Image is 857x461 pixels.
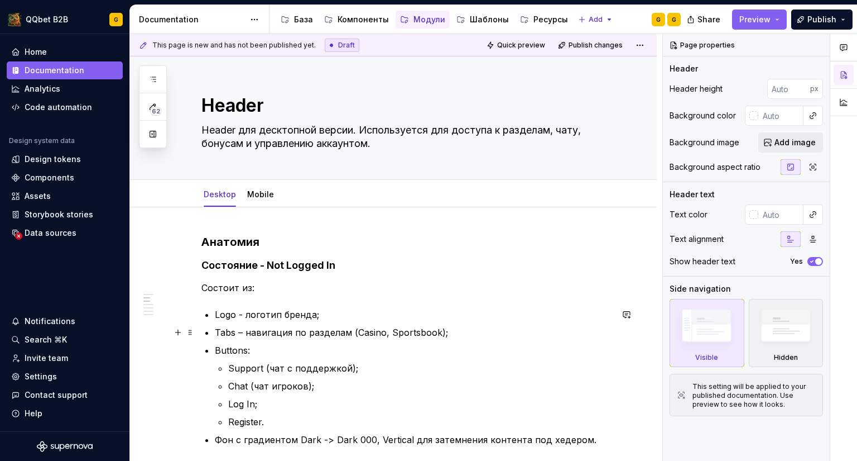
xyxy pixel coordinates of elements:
[670,234,724,245] div: Text alignment
[25,154,81,165] div: Design tokens
[199,92,610,119] textarea: Header
[483,37,550,53] button: Quick preview
[25,408,42,419] div: Help
[247,189,274,199] a: Mobile
[758,106,803,126] input: Auto
[215,433,612,446] p: Фон с градиентом Dark -> Dark 000, Vertical для затемнения контента под хедером.
[150,107,162,116] span: 62
[790,257,803,266] label: Yes
[774,137,816,148] span: Add image
[575,12,617,27] button: Add
[589,15,603,24] span: Add
[243,182,278,206] div: Mobile
[338,41,355,50] span: Draft
[7,224,123,242] a: Data sources
[228,379,612,393] p: Chat (чат игроков);
[670,299,744,367] div: Visible
[7,187,123,205] a: Assets
[670,63,698,74] div: Header
[697,14,720,25] span: Share
[25,102,92,113] div: Code automation
[732,9,787,30] button: Preview
[670,83,723,94] div: Header height
[152,41,316,50] span: This page is new and has not been published yet.
[201,259,335,271] strong: Состояние - Not Logged In
[413,14,445,25] div: Модули
[228,362,612,375] p: Support (чат с поддержкой);
[37,441,93,452] a: Supernova Logo
[7,98,123,116] a: Code automation
[26,14,68,25] div: QQbet B2B
[7,43,123,61] a: Home
[739,14,771,25] span: Preview
[294,14,313,25] div: База
[807,14,836,25] span: Publish
[533,14,568,25] div: Ресурсы
[516,11,572,28] a: Ресурсы
[25,227,76,239] div: Data sources
[7,386,123,404] button: Contact support
[670,189,715,200] div: Header text
[810,84,819,93] p: px
[7,80,123,98] a: Analytics
[7,312,123,330] button: Notifications
[25,334,67,345] div: Search ⌘K
[791,9,853,30] button: Publish
[692,382,816,409] div: This setting will be applied to your published documentation. Use preview to see how it looks.
[276,11,317,28] a: База
[228,397,612,411] p: Log In;
[758,132,823,153] button: Add image
[656,15,661,24] div: G
[215,326,612,339] p: Tabs – навигация по разделам (Casino, Sportsbook);
[215,344,612,357] p: Buttons:
[25,65,84,76] div: Documentation
[25,316,75,327] div: Notifications
[695,353,718,362] div: Visible
[25,353,68,364] div: Invite team
[139,14,244,25] div: Documentation
[670,283,731,294] div: Side navigation
[470,14,509,25] div: Шаблоны
[452,11,513,28] a: Шаблоны
[204,189,236,199] a: Desktop
[670,161,760,173] div: Background aspect ratio
[276,8,572,31] div: Page tree
[9,136,75,145] div: Design system data
[114,15,118,24] div: G
[670,256,735,267] div: Show header text
[749,299,824,367] div: Hidden
[681,9,728,30] button: Share
[338,14,389,25] div: Компоненты
[7,61,123,79] a: Documentation
[8,13,21,26] img: 491028fe-7948-47f3-9fb2-82dab60b8b20.png
[7,405,123,422] button: Help
[758,205,803,225] input: Auto
[25,191,51,202] div: Assets
[7,331,123,349] button: Search ⌘K
[569,41,623,50] span: Publish changes
[670,209,707,220] div: Text color
[396,11,450,28] a: Модули
[7,349,123,367] a: Invite team
[497,41,545,50] span: Quick preview
[7,368,123,386] a: Settings
[25,83,60,94] div: Analytics
[7,169,123,187] a: Components
[25,209,93,220] div: Storybook stories
[670,110,736,121] div: Background color
[672,15,676,24] div: G
[555,37,628,53] button: Publish changes
[201,234,612,250] h3: Анатомия
[7,206,123,224] a: Storybook stories
[767,79,810,99] input: Auto
[774,353,798,362] div: Hidden
[7,150,123,168] a: Design tokens
[2,7,127,31] button: QQbet B2BG
[199,182,240,206] div: Desktop
[25,46,47,58] div: Home
[201,281,612,294] p: Состоит из:
[199,121,610,153] textarea: Header для десктопной версии. Используется для доступа к разделам, чату, бонусам и управлению акк...
[215,308,612,321] p: Logo - логотип бренда;
[25,172,74,183] div: Components
[670,137,739,148] div: Background image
